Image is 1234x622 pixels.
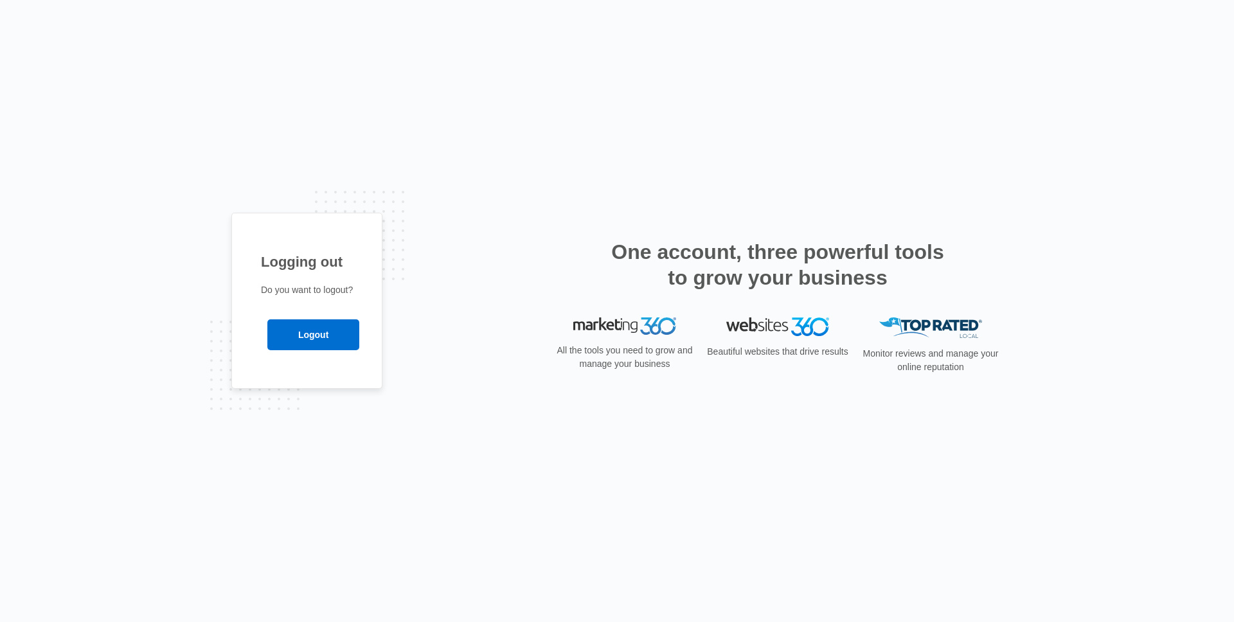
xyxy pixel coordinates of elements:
[267,319,359,350] input: Logout
[573,317,676,335] img: Marketing 360
[706,345,850,359] p: Beautiful websites that drive results
[261,283,353,297] p: Do you want to logout?
[879,317,982,339] img: Top Rated Local
[261,251,353,272] h1: Logging out
[859,347,1003,374] p: Monitor reviews and manage your online reputation
[726,317,829,336] img: Websites 360
[553,344,697,371] p: All the tools you need to grow and manage your business
[607,239,948,290] h2: One account, three powerful tools to grow your business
